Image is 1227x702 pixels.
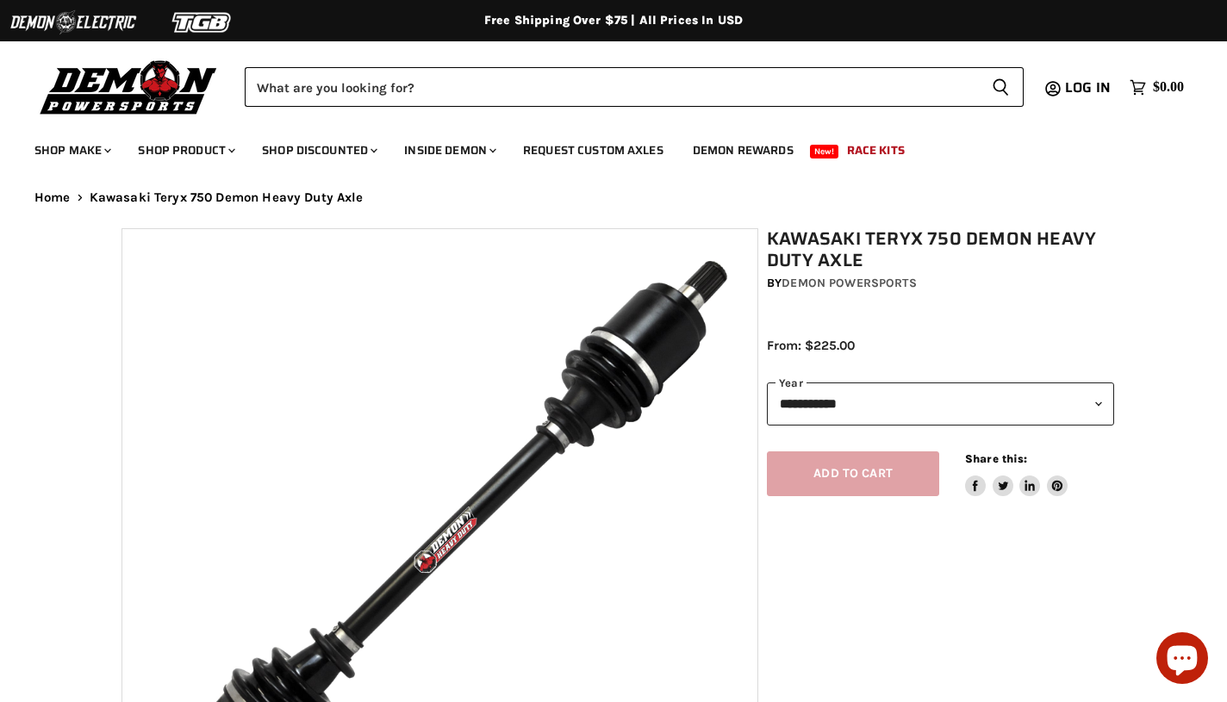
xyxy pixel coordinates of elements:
img: TGB Logo 2 [138,6,267,39]
span: Kawasaki Teryx 750 Demon Heavy Duty Axle [90,190,364,205]
span: From: $225.00 [767,338,855,353]
div: by [767,274,1114,293]
a: Shop Discounted [249,133,388,168]
aside: Share this: [965,451,1068,497]
span: New! [810,145,839,158]
a: Request Custom Axles [510,133,676,168]
a: Home [34,190,71,205]
ul: Main menu [22,126,1180,168]
input: Search [245,67,978,107]
form: Product [245,67,1024,107]
a: Shop Product [125,133,246,168]
a: $0.00 [1121,75,1193,100]
span: Share this: [965,452,1027,465]
h1: Kawasaki Teryx 750 Demon Heavy Duty Axle [767,228,1114,271]
button: Search [978,67,1024,107]
a: Inside Demon [391,133,507,168]
a: Demon Powersports [782,276,916,290]
a: Shop Make [22,133,121,168]
span: $0.00 [1153,79,1184,96]
select: year [767,382,1114,425]
img: Demon Powersports [34,56,223,117]
img: Demon Electric Logo 2 [9,6,138,39]
a: Race Kits [834,133,918,168]
inbox-online-store-chat: Shopify online store chat [1151,632,1213,688]
a: Log in [1057,80,1121,96]
span: Log in [1065,77,1111,98]
a: Demon Rewards [680,133,807,168]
